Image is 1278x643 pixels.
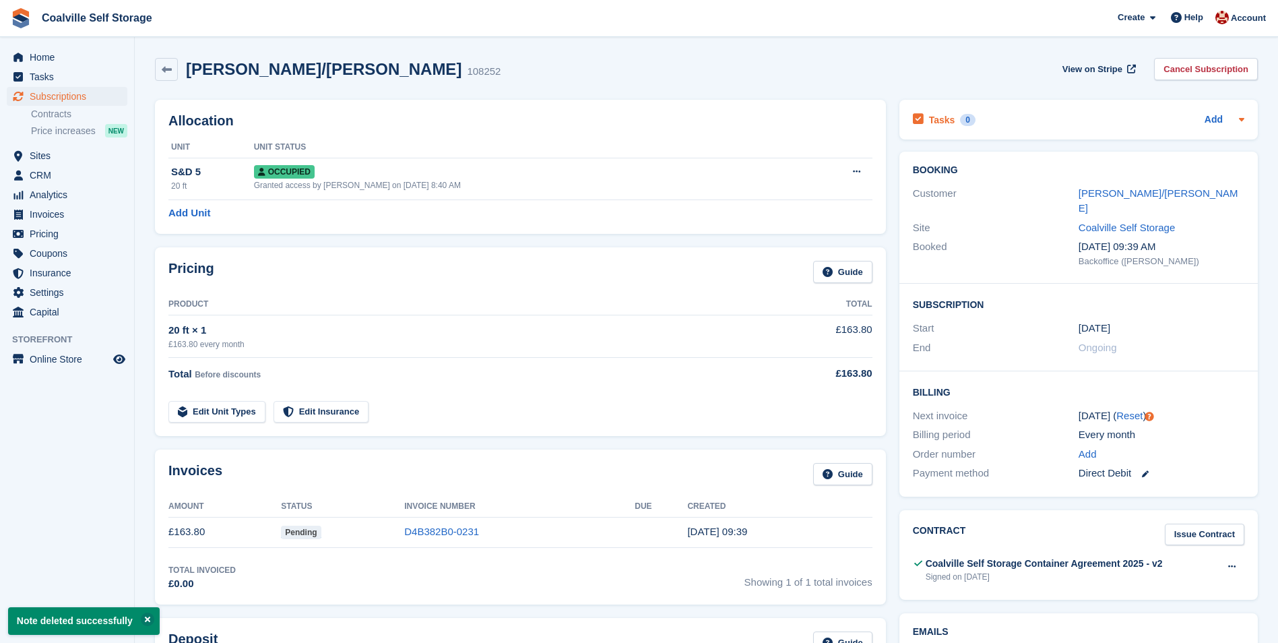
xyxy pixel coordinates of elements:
[168,463,222,485] h2: Invoices
[274,401,369,423] a: Edit Insurance
[813,463,872,485] a: Guide
[926,557,1163,571] div: Coalville Self Storage Container Agreement 2025 - v2
[171,180,254,192] div: 20 ft
[12,333,134,346] span: Storefront
[913,385,1244,398] h2: Billing
[929,114,955,126] h2: Tasks
[913,297,1244,311] h2: Subscription
[913,321,1079,336] div: Start
[111,351,127,367] a: Preview store
[913,408,1079,424] div: Next invoice
[186,60,461,78] h2: [PERSON_NAME]/[PERSON_NAME]
[168,564,236,576] div: Total Invoiced
[168,401,265,423] a: Edit Unit Types
[763,366,872,381] div: £163.80
[1154,58,1258,80] a: Cancel Subscription
[30,303,110,321] span: Capital
[913,524,966,546] h2: Contract
[813,261,872,283] a: Guide
[1079,427,1244,443] div: Every month
[30,205,110,224] span: Invoices
[913,165,1244,176] h2: Booking
[7,185,127,204] a: menu
[30,244,110,263] span: Coupons
[168,576,236,592] div: £0.00
[7,166,127,185] a: menu
[7,244,127,263] a: menu
[7,264,127,282] a: menu
[11,8,31,28] img: stora-icon-8386f47178a22dfd0bd8f6a31ec36ba5ce8667c1dd55bd0f319d3a0aa187defe.svg
[30,185,110,204] span: Analytics
[281,526,321,539] span: Pending
[7,350,127,369] a: menu
[36,7,158,29] a: Coalville Self Storage
[168,206,210,221] a: Add Unit
[105,124,127,137] div: NEW
[168,496,281,518] th: Amount
[744,564,872,592] span: Showing 1 of 1 total invoices
[168,517,281,547] td: £163.80
[31,123,127,138] a: Price increases NEW
[7,48,127,67] a: menu
[168,261,214,283] h2: Pricing
[1079,466,1244,481] div: Direct Debit
[1079,408,1244,424] div: [DATE] ( )
[168,137,254,158] th: Unit
[1231,11,1266,25] span: Account
[30,224,110,243] span: Pricing
[687,496,872,518] th: Created
[763,294,872,315] th: Total
[30,350,110,369] span: Online Store
[30,166,110,185] span: CRM
[31,108,127,121] a: Contracts
[913,239,1079,268] div: Booked
[635,496,687,518] th: Due
[7,224,127,243] a: menu
[1205,113,1223,128] a: Add
[913,627,1244,638] h2: Emails
[913,340,1079,356] div: End
[168,338,763,350] div: £163.80 every month
[30,67,110,86] span: Tasks
[467,64,501,80] div: 108252
[30,87,110,106] span: Subscriptions
[30,264,110,282] span: Insurance
[1184,11,1203,24] span: Help
[254,137,798,158] th: Unit Status
[1079,187,1238,214] a: [PERSON_NAME]/[PERSON_NAME]
[7,146,127,165] a: menu
[913,466,1079,481] div: Payment method
[7,67,127,86] a: menu
[7,283,127,302] a: menu
[1062,63,1122,76] span: View on Stripe
[30,48,110,67] span: Home
[960,114,976,126] div: 0
[7,303,127,321] a: menu
[30,283,110,302] span: Settings
[404,496,635,518] th: Invoice Number
[1165,524,1244,546] a: Issue Contract
[168,323,763,338] div: 20 ft × 1
[687,526,747,537] time: 2025-09-16 08:39:06 UTC
[1079,447,1097,462] a: Add
[1079,222,1175,233] a: Coalville Self Storage
[1215,11,1229,24] img: Hannah Milner
[1143,410,1155,423] div: Tooltip anchor
[1057,58,1139,80] a: View on Stripe
[1079,321,1110,336] time: 2025-09-16 00:00:00 UTC
[913,220,1079,236] div: Site
[1079,342,1117,353] span: Ongoing
[254,179,798,191] div: Granted access by [PERSON_NAME] on [DATE] 8:40 AM
[913,427,1079,443] div: Billing period
[1079,239,1244,255] div: [DATE] 09:39 AM
[7,87,127,106] a: menu
[168,113,872,129] h2: Allocation
[763,315,872,357] td: £163.80
[31,125,96,137] span: Price increases
[281,496,404,518] th: Status
[254,165,315,179] span: Occupied
[171,164,254,180] div: S&D 5
[913,447,1079,462] div: Order number
[404,526,479,537] a: D4B382B0-0231
[195,370,261,379] span: Before discounts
